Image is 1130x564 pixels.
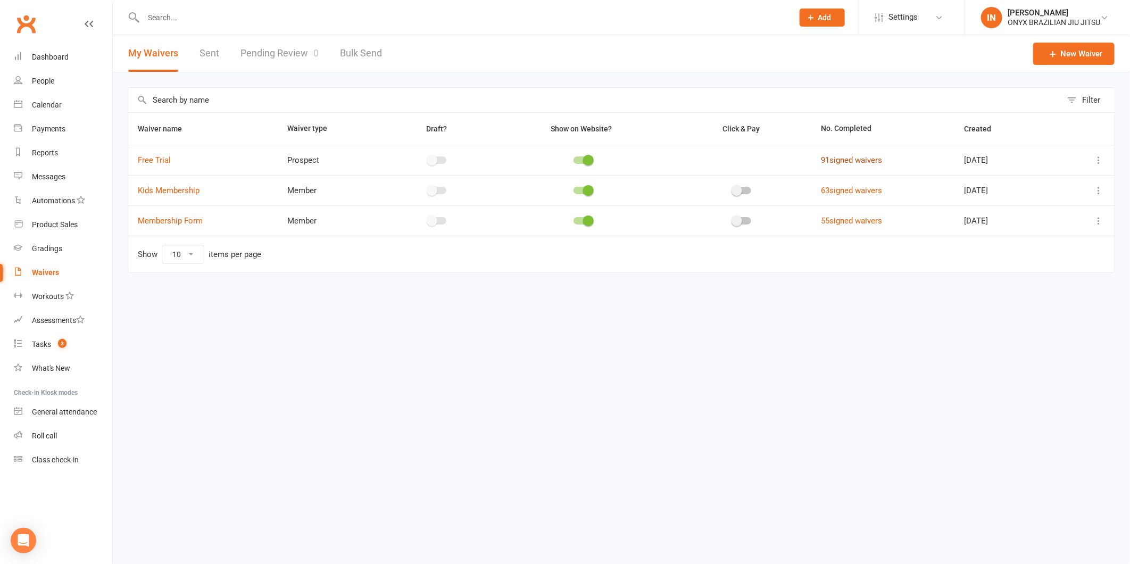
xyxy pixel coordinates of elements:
[417,122,459,135] button: Draft?
[800,9,845,27] button: Add
[14,213,112,237] a: Product Sales
[954,175,1058,205] td: [DATE]
[14,424,112,448] a: Roll call
[278,205,383,236] td: Member
[14,237,112,261] a: Gradings
[1062,88,1115,112] button: Filter
[818,13,832,22] span: Add
[551,125,612,133] span: Show on Website?
[14,356,112,380] a: What's New
[1008,18,1100,27] div: ONYX BRAZILIAN JIU JITSU
[32,408,97,416] div: General attendance
[32,220,78,229] div: Product Sales
[138,122,194,135] button: Waiver name
[32,340,51,349] div: Tasks
[14,93,112,117] a: Calendar
[14,69,112,93] a: People
[278,175,383,205] td: Member
[138,216,203,226] a: Membership Form
[954,205,1058,236] td: [DATE]
[981,7,1002,28] div: IN
[811,113,954,145] th: No. Completed
[32,148,58,157] div: Reports
[32,125,65,133] div: Payments
[128,35,178,72] button: My Waivers
[32,244,62,253] div: Gradings
[32,77,54,85] div: People
[138,186,200,195] a: Kids Membership
[426,125,447,133] span: Draft?
[821,216,882,226] a: 55signed waivers
[14,333,112,356] a: Tasks 3
[713,122,771,135] button: Click & Pay
[541,122,624,135] button: Show on Website?
[1082,94,1100,106] div: Filter
[32,292,64,301] div: Workouts
[1033,43,1115,65] a: New Waiver
[954,145,1058,175] td: [DATE]
[138,245,261,264] div: Show
[964,125,1003,133] span: Created
[200,35,219,72] a: Sent
[14,400,112,424] a: General attendance kiosk mode
[340,35,382,72] a: Bulk Send
[140,10,786,25] input: Search...
[32,455,79,464] div: Class check-in
[240,35,319,72] a: Pending Review0
[32,101,62,109] div: Calendar
[14,45,112,69] a: Dashboard
[32,53,69,61] div: Dashboard
[14,309,112,333] a: Assessments
[32,364,70,372] div: What's New
[313,47,319,59] span: 0
[821,186,882,195] a: 63signed waivers
[14,117,112,141] a: Payments
[32,432,57,440] div: Roll call
[14,448,112,472] a: Class kiosk mode
[138,125,194,133] span: Waiver name
[32,268,59,277] div: Waivers
[128,88,1062,112] input: Search by name
[14,141,112,165] a: Reports
[278,113,383,145] th: Waiver type
[58,339,67,348] span: 3
[821,155,882,165] a: 91signed waivers
[14,189,112,213] a: Automations
[1008,8,1100,18] div: [PERSON_NAME]
[13,11,39,37] a: Clubworx
[32,316,85,325] div: Assessments
[964,122,1003,135] button: Created
[888,5,918,29] span: Settings
[14,165,112,189] a: Messages
[209,250,261,259] div: items per page
[278,145,383,175] td: Prospect
[14,285,112,309] a: Workouts
[722,125,760,133] span: Click & Pay
[32,172,65,181] div: Messages
[32,196,75,205] div: Automations
[11,528,36,553] div: Open Intercom Messenger
[138,155,171,165] a: Free Trial
[14,261,112,285] a: Waivers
